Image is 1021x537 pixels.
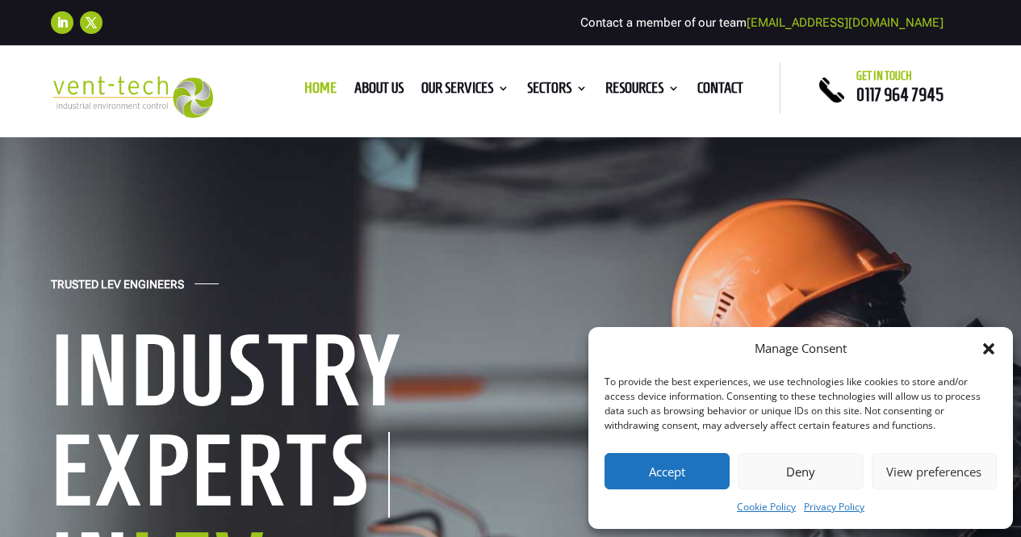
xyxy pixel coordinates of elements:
[605,82,680,100] a: Resources
[605,375,995,433] div: To provide the best experiences, we use technologies like cookies to store and/or access device i...
[697,82,743,100] a: Contact
[80,11,103,34] a: Follow on X
[747,15,944,30] a: [EMAIL_ADDRESS][DOMAIN_NAME]
[51,320,551,430] h1: Industry
[51,11,73,34] a: Follow on LinkedIn
[605,453,730,489] button: Accept
[981,341,997,357] div: Close dialog
[804,497,864,517] a: Privacy Policy
[51,432,390,518] h1: Experts
[738,453,863,489] button: Deny
[737,497,796,517] a: Cookie Policy
[856,69,912,82] span: Get in touch
[755,339,847,359] div: Manage Consent
[51,278,184,300] h4: Trusted LEV Engineers
[856,85,944,104] a: 0117 964 7945
[354,82,404,100] a: About us
[527,82,588,100] a: Sectors
[421,82,509,100] a: Our Services
[580,15,944,30] span: Contact a member of our team
[304,82,337,100] a: Home
[872,453,997,489] button: View preferences
[51,76,212,117] img: 2023-09-27T08_35_16.549ZVENT-TECH---Clear-background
